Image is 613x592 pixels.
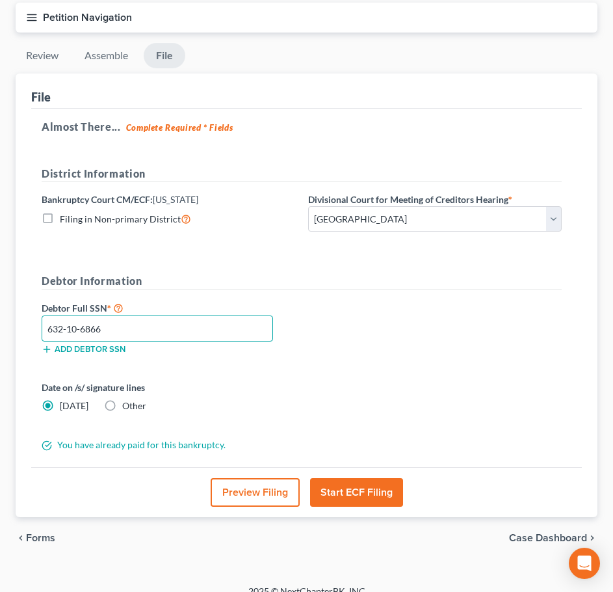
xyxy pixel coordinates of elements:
[211,478,300,507] button: Preview Filing
[42,344,125,355] button: Add debtor SSN
[42,381,295,394] label: Date on /s/ signature lines
[42,316,273,342] input: XXX-XX-XXXX
[42,119,571,135] h5: Almost There...
[308,193,512,206] label: Divisional Court for Meeting of Creditors Hearing
[509,533,587,543] span: Case Dashboard
[587,533,597,543] i: chevron_right
[16,533,73,543] button: chevron_left Forms
[35,300,302,316] label: Debtor Full SSN
[153,194,198,205] span: [US_STATE]
[122,400,146,411] span: Other
[16,3,597,33] button: Petition Navigation
[144,43,185,68] a: File
[74,43,138,68] a: Assemble
[42,193,198,206] label: Bankruptcy Court CM/ECF:
[126,122,233,133] strong: Complete Required * Fields
[31,89,51,105] div: File
[60,213,181,224] span: Filing in Non-primary District
[509,533,597,543] a: Case Dashboard chevron_right
[310,478,403,507] button: Start ECF Filing
[16,533,26,543] i: chevron_left
[42,273,562,289] h5: Debtor Information
[16,43,69,68] a: Review
[42,166,562,182] h5: District Information
[60,400,88,411] span: [DATE]
[26,533,55,543] span: Forms
[35,438,568,451] div: You have already paid for this bankruptcy.
[569,548,600,579] div: Open Intercom Messenger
